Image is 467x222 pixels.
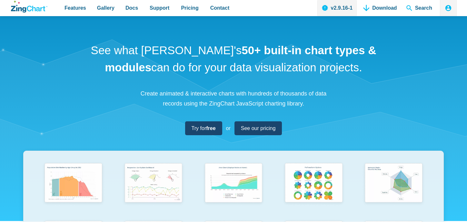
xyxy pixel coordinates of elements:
span: Try for [192,124,216,133]
a: Population Distribution by Age Group in 2052 [33,161,113,218]
a: Pie Transform Options [273,161,353,218]
a: Animated Radar Chart ft. Pet Data [353,161,433,218]
span: Support [150,4,169,12]
strong: 50+ built-in chart types & modules [105,44,376,74]
img: Responsive Live Update Dashboard [121,161,185,207]
span: Contact [210,4,230,12]
img: Area Chart (Displays Nodes on Hover) [202,161,266,207]
h1: See what [PERSON_NAME]'s can do for your data visualization projects. [88,42,379,76]
a: ZingChart Logo. Click to return to the homepage [11,1,47,13]
strong: free [206,126,215,131]
span: Docs [125,4,138,12]
a: See our pricing [234,121,282,135]
a: Try forfree [185,121,222,135]
img: Animated Radar Chart ft. Pet Data [362,161,426,207]
a: Responsive Live Update Dashboard [114,161,194,218]
p: Create animated & interactive charts with hundreds of thousands of data records using the ZingCha... [137,89,330,108]
a: Area Chart (Displays Nodes on Hover) [194,161,273,218]
span: Pricing [181,4,198,12]
img: Population Distribution by Age Group in 2052 [41,161,105,207]
span: Gallery [97,4,114,12]
span: See our pricing [241,124,276,133]
img: Pie Transform Options [282,161,346,207]
span: or [226,124,231,133]
span: Features [65,4,86,12]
